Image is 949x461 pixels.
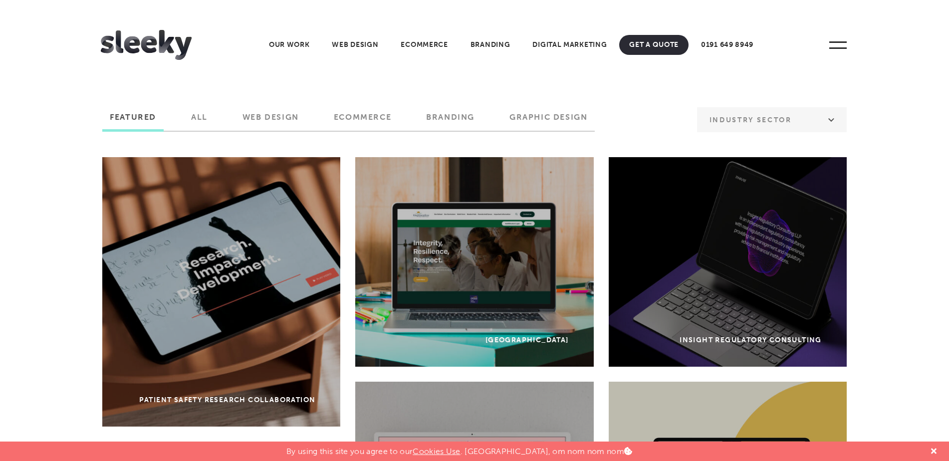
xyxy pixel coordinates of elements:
[235,112,306,129] label: Web Design
[619,35,689,55] a: Get A Quote
[413,447,461,456] a: Cookies Use
[286,442,632,456] p: By using this site you agree to our . [GEOGRAPHIC_DATA], om nom nom nom
[522,35,617,55] a: Digital Marketing
[184,112,215,129] label: All
[101,30,192,60] img: Sleeky Web Design Newcastle
[259,35,320,55] a: Our Work
[419,112,482,129] label: Branding
[461,35,520,55] a: Branding
[326,112,399,129] label: Ecommerce
[102,112,164,129] label: Featured
[322,35,388,55] a: Web Design
[691,35,763,55] a: 0191 649 8949
[391,35,458,55] a: Ecommerce
[502,112,595,129] label: Graphic Design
